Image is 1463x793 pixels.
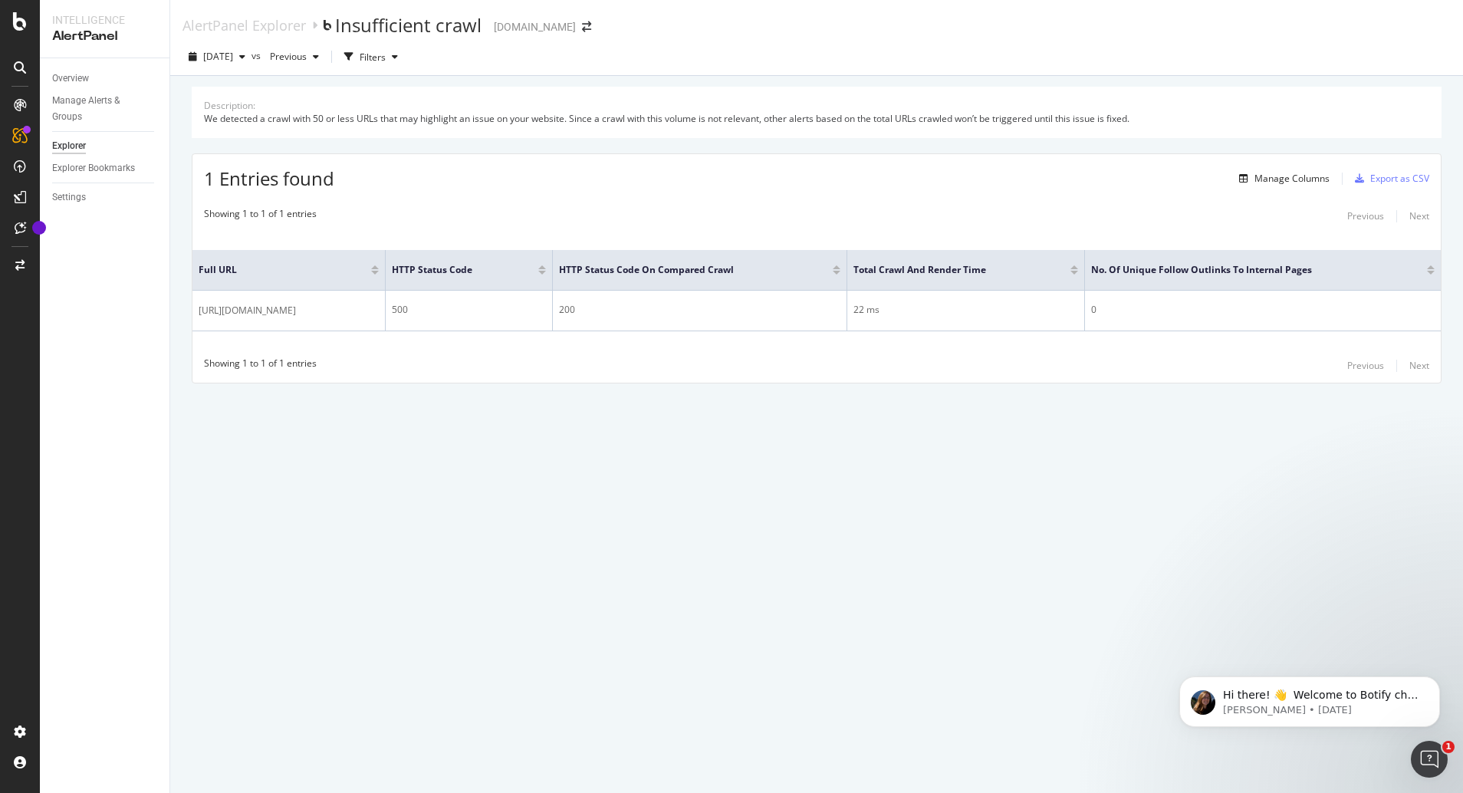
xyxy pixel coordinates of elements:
[1347,207,1384,225] button: Previous
[360,51,386,64] div: Filters
[52,71,89,87] div: Overview
[1409,359,1429,372] div: Next
[52,93,144,125] div: Manage Alerts & Groups
[1091,263,1404,277] span: No. of Unique Follow Outlinks to Internal Pages
[52,160,135,176] div: Explorer Bookmarks
[1347,357,1384,375] button: Previous
[204,207,317,225] div: Showing 1 to 1 of 1 entries
[252,49,264,62] span: vs
[264,44,325,69] button: Previous
[52,12,157,28] div: Intelligence
[52,138,86,154] div: Explorer
[335,12,482,38] div: Insufficient crawl
[52,138,159,154] a: Explorer
[204,166,334,191] span: 1 Entries found
[392,263,515,277] span: HTTP Status Code
[204,112,1429,125] div: We detected a crawl with 50 or less URLs that may highlight an issue on your website. Since a cra...
[1411,741,1448,778] iframe: Intercom live chat
[52,93,159,125] a: Manage Alerts & Groups
[1254,172,1330,185] div: Manage Columns
[182,44,252,69] button: [DATE]
[199,263,348,277] span: Full URL
[52,160,159,176] a: Explorer Bookmarks
[853,263,1047,277] span: Total Crawl and Render Time
[853,303,1078,317] div: 22 ms
[338,44,404,69] button: Filters
[1347,359,1384,372] div: Previous
[52,189,159,206] a: Settings
[494,19,576,35] div: [DOMAIN_NAME]
[52,28,157,45] div: AlertPanel
[1091,303,1435,317] div: 0
[199,303,296,318] span: [URL][DOMAIN_NAME]
[1442,741,1455,753] span: 1
[204,99,255,112] div: Description:
[559,263,810,277] span: HTTP Status Code On Compared Crawl
[1370,172,1429,185] div: Export as CSV
[32,221,46,235] div: Tooltip anchor
[559,303,840,317] div: 200
[1409,357,1429,375] button: Next
[203,50,233,63] span: 2025 Sep. 23rd
[1409,209,1429,222] div: Next
[1409,207,1429,225] button: Next
[264,50,307,63] span: Previous
[1349,166,1429,191] button: Export as CSV
[52,71,159,87] a: Overview
[182,17,306,34] a: AlertPanel Explorer
[204,357,317,375] div: Showing 1 to 1 of 1 entries
[52,189,86,206] div: Settings
[1156,644,1463,752] iframe: Intercom notifications message
[392,303,546,317] div: 500
[582,21,591,32] div: arrow-right-arrow-left
[1233,169,1330,188] button: Manage Columns
[1347,209,1384,222] div: Previous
